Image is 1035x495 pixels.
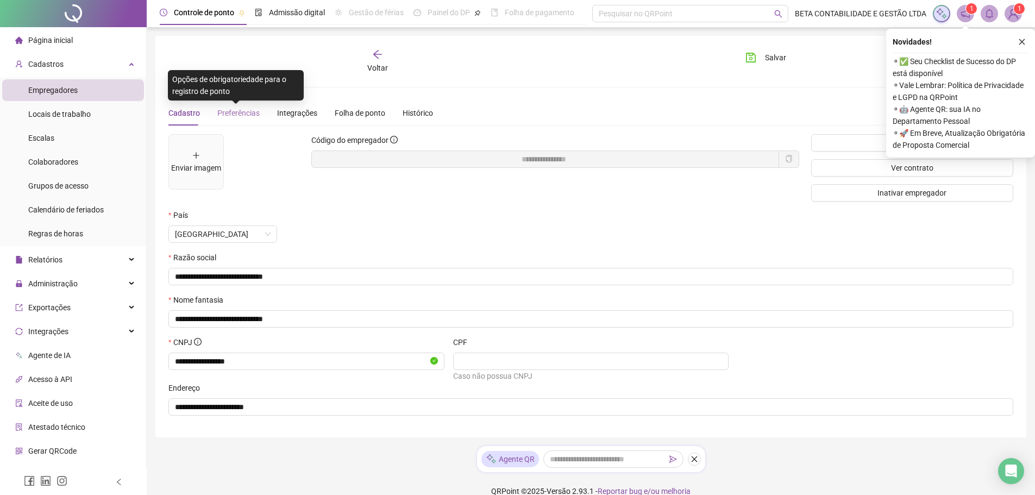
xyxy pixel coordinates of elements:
label: CPF [453,336,474,348]
span: CNPJ [173,336,202,348]
span: file [15,256,23,264]
div: Enviar imagem [171,162,221,174]
span: Acesso à API [28,375,72,384]
sup: Atualize o seu contato no menu Meus Dados [1014,3,1025,14]
span: close [691,455,698,463]
span: Calendário de feriados [28,205,104,214]
span: Gerar QRCode [28,447,77,455]
span: audit [15,399,23,407]
span: Administração [28,279,78,288]
span: info-circle [390,136,398,143]
span: plus [192,152,200,159]
span: search [774,10,782,18]
span: close [1018,38,1026,46]
span: ⚬ ✅ Seu Checklist de Sucesso do DP está disponível [893,55,1028,79]
span: pushpin [474,10,481,16]
button: Salvar [737,49,794,66]
label: Endereço [168,382,207,394]
span: Regras de horas [28,229,83,238]
span: save [745,52,756,63]
span: Relatórios [28,255,62,264]
span: Atestado técnico [28,423,85,431]
span: notification [961,9,970,18]
span: 1 [970,5,974,12]
span: 1 [1018,5,1021,12]
span: send [669,455,677,463]
span: ⚬ 🚀 Em Breve, Atualização Obrigatória de Proposta Comercial [893,127,1028,151]
span: solution [15,423,23,431]
span: facebook [24,475,35,486]
span: Painel do DP [428,8,470,17]
span: BETA CONTABILIDADE E GESTÃO LTDA [795,8,926,20]
div: Open Intercom Messenger [998,458,1024,484]
div: Folha de ponto [335,107,385,119]
span: Voltar [367,64,388,72]
span: instagram [57,475,67,486]
span: info-circle [194,338,202,346]
img: sparkle-icon.fc2bf0ac1784a2077858766a79e2daf3.svg [936,8,948,20]
button: Gerar QRCode [811,134,1013,152]
span: País [173,209,188,221]
span: user-add [15,60,23,68]
span: Código do empregador [311,136,388,145]
span: Admissão digital [269,8,325,17]
img: sparkle-icon.fc2bf0ac1784a2077858766a79e2daf3.svg [486,453,497,465]
span: home [15,36,23,44]
img: 94285 [1005,5,1021,22]
span: Brasil [175,226,271,242]
span: Colaboradores [28,158,78,166]
span: Escalas [28,134,54,142]
span: Ver contrato [891,162,933,174]
sup: 1 [966,3,977,14]
span: Razão social [173,252,216,264]
span: left [115,478,123,486]
span: api [15,375,23,383]
span: Nome fantasia [173,294,223,306]
span: copy [785,155,793,162]
span: file-done [255,9,262,16]
span: Locais de trabalho [28,110,91,118]
div: Integrações [277,107,317,119]
span: bell [984,9,994,18]
span: clock-circle [160,9,167,16]
span: Cadastros [28,60,64,68]
span: pushpin [239,10,245,16]
button: Ver contrato [811,159,1013,177]
span: dashboard [413,9,421,16]
div: Histórico [403,107,433,119]
span: sun [335,9,342,16]
span: lock [15,280,23,287]
span: Inativar empregador [877,187,946,199]
span: Preferências [217,109,260,117]
span: ⚬ Vale Lembrar: Política de Privacidade e LGPD na QRPoint [893,79,1028,103]
span: Empregadores [28,86,78,95]
span: arrow-left [372,49,383,60]
span: ⚬ 🤖 Agente QR: sua IA no Departamento Pessoal [893,103,1028,127]
span: Página inicial [28,36,73,45]
span: Gestão de férias [349,8,404,17]
span: Aceite de uso [28,399,73,408]
div: Caso não possua CNPJ [453,370,729,382]
span: Integrações [28,327,68,336]
span: sync [15,328,23,335]
div: Cadastro [168,107,200,119]
span: Grupos de acesso [28,181,89,190]
span: Controle de ponto [174,8,234,17]
span: export [15,304,23,311]
span: linkedin [40,475,51,486]
span: book [491,9,498,16]
button: Inativar empregador [811,184,1013,202]
span: Exportações [28,303,71,312]
span: Agente de IA [28,351,71,360]
span: qrcode [15,447,23,455]
div: Opções de obrigatoriedade para o registro de ponto [168,70,304,101]
span: Salvar [765,52,786,64]
span: Novidades ! [893,36,932,48]
span: Folha de pagamento [505,8,574,17]
div: Agente QR [481,451,539,467]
